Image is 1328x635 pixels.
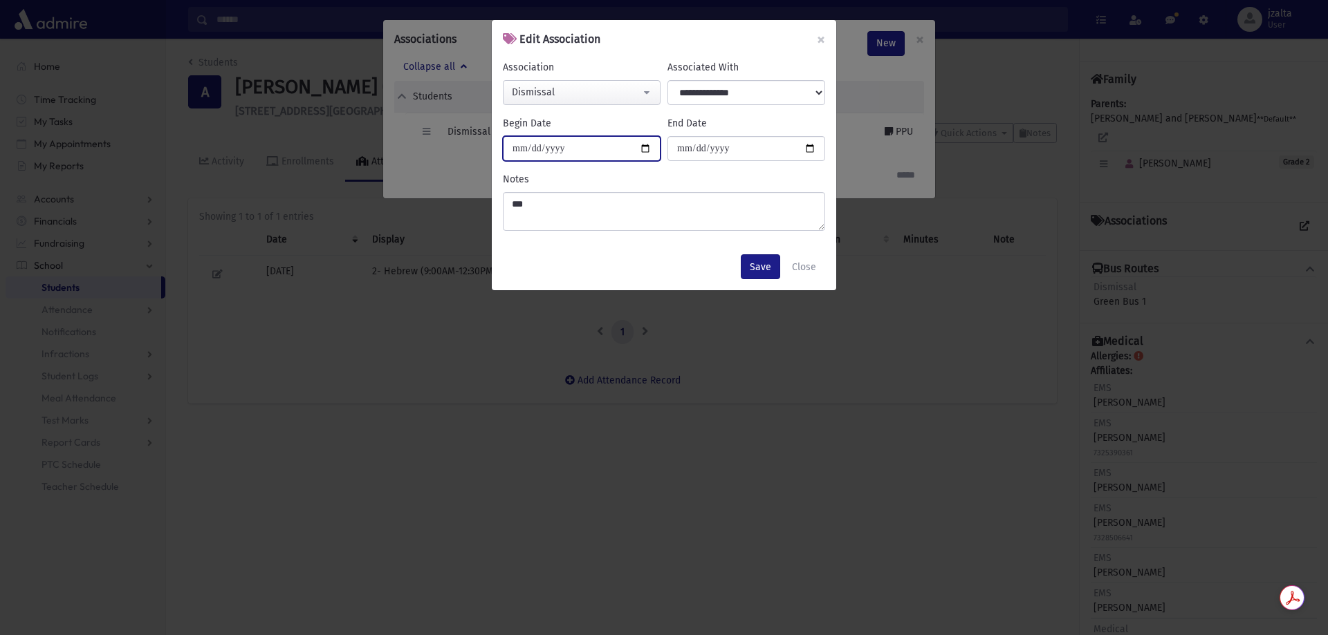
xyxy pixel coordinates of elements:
[512,85,640,99] div: Dismissal
[783,254,825,279] button: Close
[741,254,780,279] button: Save
[667,116,707,131] label: End Date
[503,31,600,48] h6: Edit Association
[503,172,529,187] label: Notes
[806,20,836,59] button: ×
[667,60,739,75] label: Associated With
[503,80,661,105] button: Dismissal
[503,116,551,131] label: Begin Date
[503,60,554,75] label: Association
